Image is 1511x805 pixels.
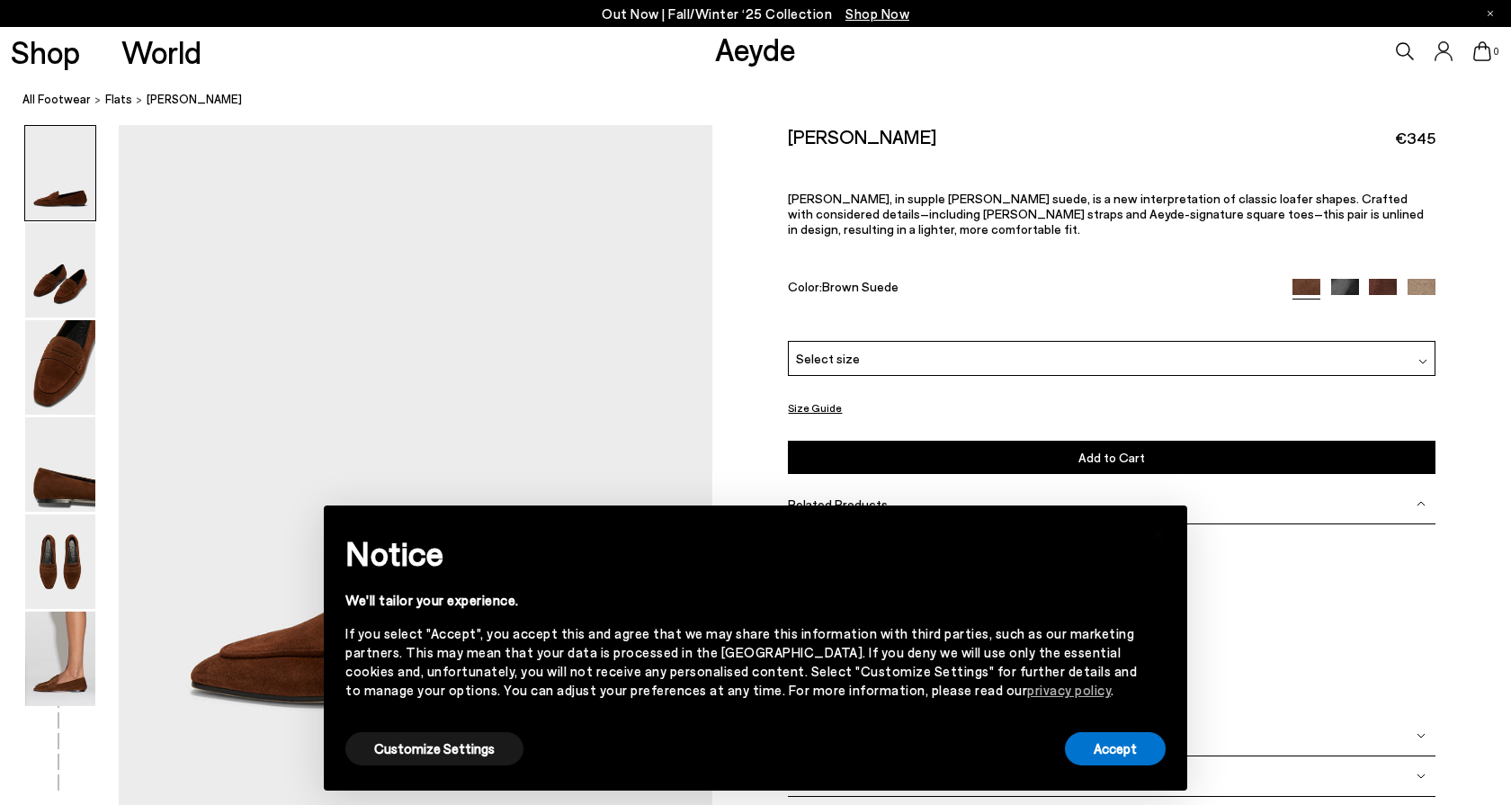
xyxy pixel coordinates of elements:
a: privacy policy [1027,682,1111,698]
button: Customize Settings [345,732,523,765]
div: We'll tailor your experience. [345,591,1137,610]
button: Close this notice [1137,511,1180,554]
button: Accept [1065,732,1166,765]
h2: Notice [345,530,1137,577]
span: × [1152,519,1165,545]
div: If you select "Accept", you accept this and agree that we may share this information with third p... [345,624,1137,700]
